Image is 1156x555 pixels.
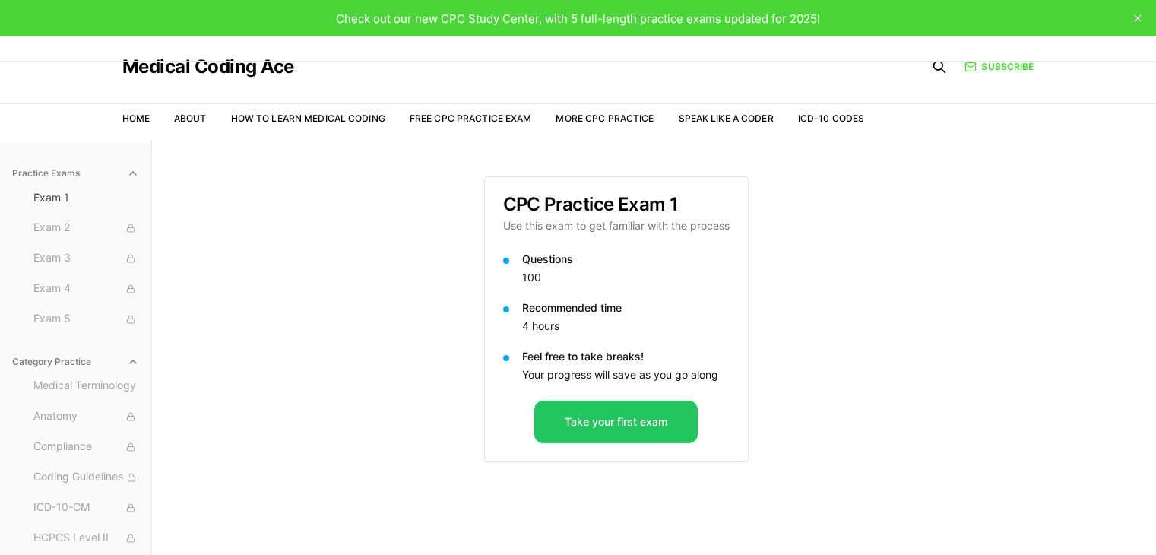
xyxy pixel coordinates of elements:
[33,469,139,486] span: Coding Guidelines
[27,404,145,429] button: Anatomy
[6,161,145,186] button: Practice Exams
[33,190,139,205] span: Exam 1
[522,300,730,316] p: Recommended time
[679,113,774,124] a: Speak Like a Coder
[33,408,139,425] span: Anatomy
[27,435,145,459] button: Compliance
[522,252,730,267] p: Questions
[33,499,139,516] span: ICD-10-CM
[503,195,730,214] h3: CPC Practice Exam 1
[33,378,139,395] span: Medical Terminology
[122,113,150,124] a: Home
[231,113,385,124] a: How to Learn Medical Coding
[534,401,698,443] button: Take your first exam
[33,311,139,328] span: Exam 5
[27,526,145,550] button: HCPCS Level II
[33,281,139,297] span: Exam 4
[122,58,294,76] a: Medical Coding Ace
[33,530,139,547] span: HCPCS Level II
[174,113,207,124] a: About
[27,246,145,271] button: Exam 3
[522,349,730,364] p: Feel free to take breaks!
[908,480,1156,555] iframe: portal-trigger
[522,319,730,334] p: 4 hours
[503,218,730,233] p: Use this exam to get familiar with the process
[33,220,139,236] span: Exam 2
[6,350,145,374] button: Category Practice
[27,186,145,210] button: Exam 1
[336,11,820,26] span: Check out our new CPC Study Center, with 5 full-length practice exams updated for 2025!
[410,113,532,124] a: Free CPC Practice Exam
[33,439,139,455] span: Compliance
[27,277,145,301] button: Exam 4
[27,216,145,240] button: Exam 2
[556,113,654,124] a: More CPC Practice
[27,374,145,398] button: Medical Terminology
[522,270,730,285] p: 100
[522,367,730,382] p: Your progress will save as you go along
[27,496,145,520] button: ICD-10-CM
[27,465,145,490] button: Coding Guidelines
[27,307,145,331] button: Exam 5
[33,250,139,267] span: Exam 3
[964,60,1034,74] a: Subscribe
[798,113,864,124] a: ICD-10 Codes
[1126,6,1150,30] button: close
